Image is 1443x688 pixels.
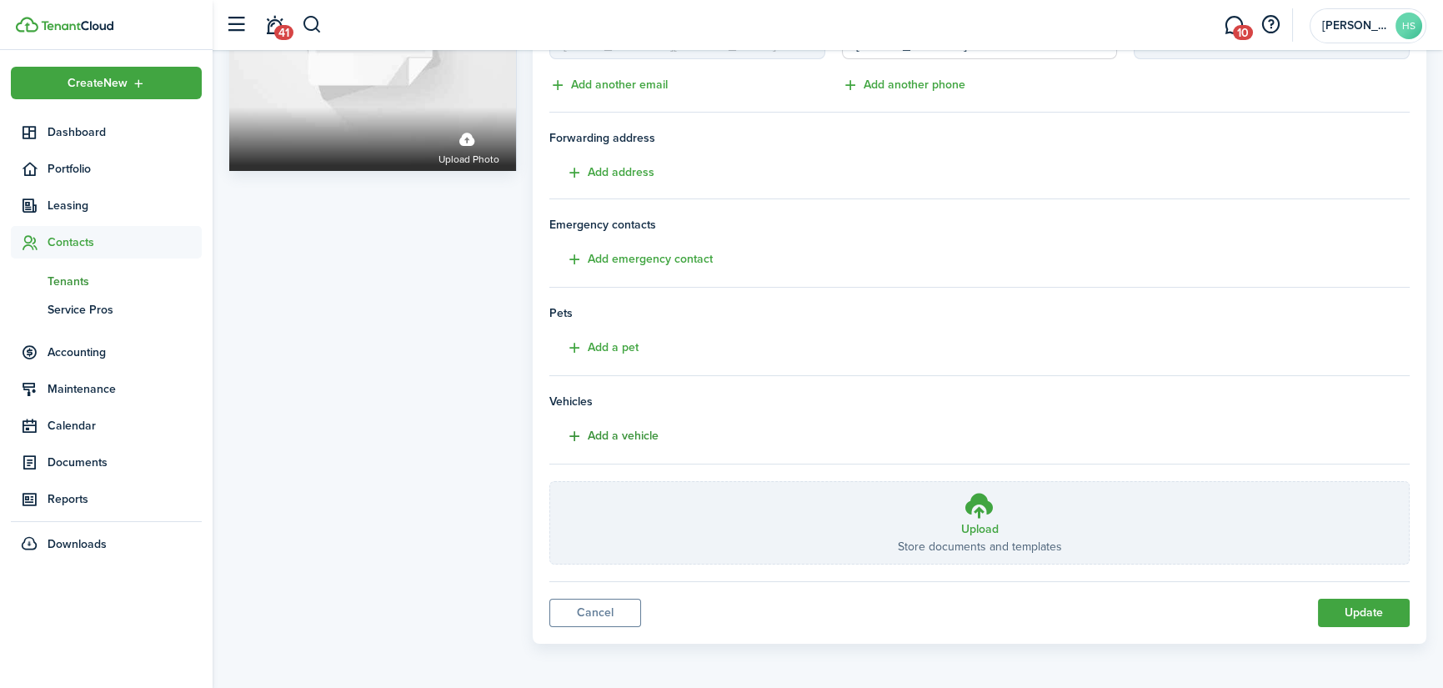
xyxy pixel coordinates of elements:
a: Cancel [549,599,641,627]
span: Reports [48,490,202,508]
a: Service Pros [11,295,202,324]
a: Tenants [11,267,202,295]
button: Add a pet [549,339,639,358]
span: Service Pros [48,301,202,319]
span: Forwarding address [549,129,1410,147]
span: Dashboard [48,123,202,141]
h4: Pets [549,304,1410,322]
h4: Vehicles [549,393,1410,410]
img: TenantCloud [16,17,38,33]
p: Store documents and templates [898,538,1062,555]
span: 41 [274,25,293,40]
button: Search [302,11,323,39]
span: Tenants [48,273,202,290]
span: 10 [1233,25,1253,40]
span: Maintenance [48,380,202,398]
button: Add another email [549,76,668,95]
button: Open sidebar [220,9,252,41]
h3: Upload [961,520,999,538]
label: Upload photo [438,124,499,168]
button: Open menu [11,67,202,99]
button: Add a vehicle [549,427,659,446]
span: Documents [48,454,202,471]
button: Add another phone [842,76,965,95]
span: Create New [68,78,128,89]
span: Leasing [48,197,202,214]
avatar-text: HS [1395,13,1422,39]
span: Downloads [48,535,107,553]
img: TenantCloud [41,21,113,31]
a: Dashboard [11,116,202,148]
button: Add address [549,163,654,183]
h4: Emergency contacts [549,216,1410,234]
a: Reports [11,483,202,515]
button: Update [1318,599,1410,627]
span: Heinen Storage [1322,20,1389,32]
a: Messaging [1218,4,1250,47]
span: Calendar [48,417,202,434]
a: Notifications [258,4,290,47]
button: Open resource center [1256,11,1285,39]
button: Add emergency contact [549,250,713,269]
span: Accounting [48,344,202,361]
span: Upload photo [438,152,499,168]
span: Contacts [48,234,202,251]
span: Portfolio [48,160,202,178]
